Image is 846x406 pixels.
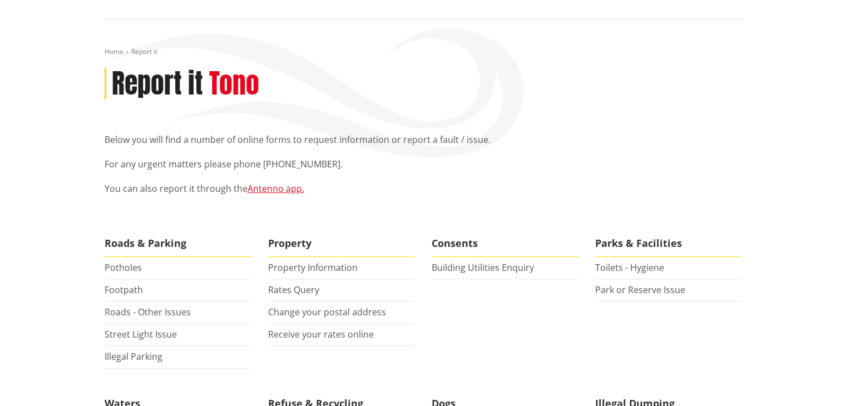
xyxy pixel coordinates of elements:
[268,261,358,274] a: Property Information
[432,231,578,256] span: Consents
[131,47,157,56] span: Report it
[105,284,143,296] a: Footpath
[105,47,123,56] a: Home
[105,306,191,318] a: Roads - Other Issues
[268,231,415,256] span: Property
[105,133,742,146] p: Below you will find a number of online forms to request information or report a fault / issue.
[268,306,386,318] a: Change your postal address
[112,68,203,100] h1: Report it
[268,284,319,296] a: Rates Query
[248,182,304,195] a: Antenno app.
[595,231,742,256] span: Parks & Facilities
[595,261,664,274] a: Toilets - Hygiene
[595,284,685,296] a: Park or Reserve Issue
[105,157,742,171] p: For any urgent matters please phone [PHONE_NUMBER].
[105,231,251,256] span: Roads & Parking
[105,350,162,363] a: Illegal Parking
[268,328,374,340] a: Receive your rates online
[105,182,742,195] p: You can also report it through the
[105,47,742,57] nav: breadcrumb
[105,261,142,274] a: Potholes
[209,68,259,100] h2: Tono
[105,328,177,340] a: Street Light Issue
[795,359,835,399] iframe: Messenger Launcher
[432,261,534,274] a: Building Utilities Enquiry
